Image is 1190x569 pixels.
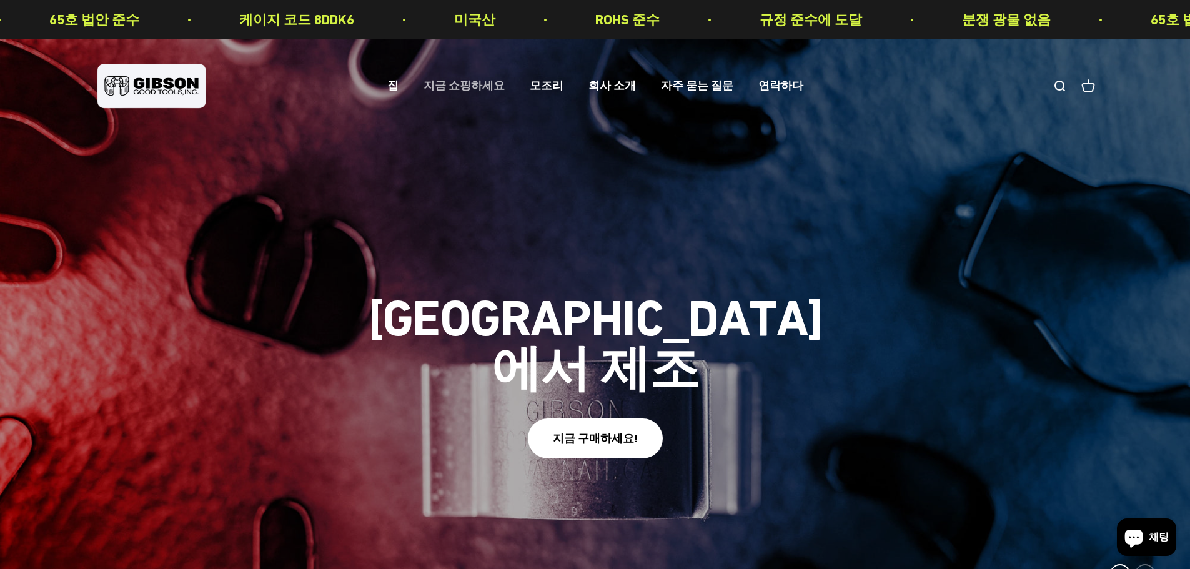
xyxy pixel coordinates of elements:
a: 모조리 [530,79,563,92]
a: 회사 소개 [588,79,636,92]
a: 연락하다 [758,79,803,92]
inbox-online-store-chat: Shopify 온라인 스토어 채팅 [1113,518,1180,559]
font: 규정 준수에 도달 [716,12,818,27]
a: 집 [387,79,399,92]
font: 65호 법안 준수 [6,12,96,27]
font: 지금 구매하세요! [553,432,638,445]
a: 지금 쇼핑하세요 [424,79,505,92]
font: 분쟁 광물 없음 [918,12,1007,27]
font: 케이지 코드 8DDK6 [196,12,310,27]
button: 지금 구매하세요! [528,418,663,458]
a: 자주 묻는 질문 [661,79,733,92]
font: 미국산 [410,12,452,27]
font: ROHS 준수 [552,12,616,27]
